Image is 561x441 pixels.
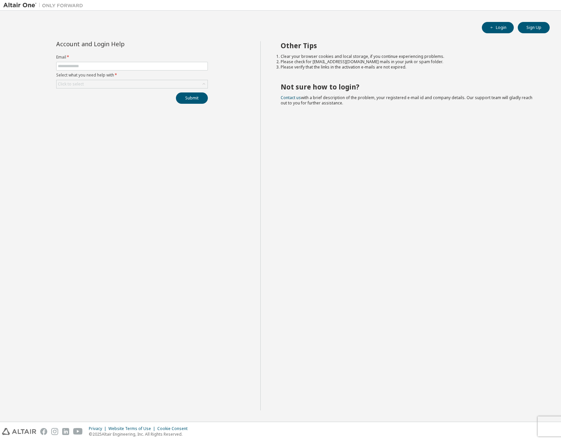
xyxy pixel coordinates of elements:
[281,95,301,100] a: Contact us
[518,22,550,33] button: Sign Up
[281,95,532,106] span: with a brief description of the problem, your registered e-mail id and company details. Our suppo...
[281,54,538,59] li: Clear your browser cookies and local storage, if you continue experiencing problems.
[73,428,83,435] img: youtube.svg
[176,92,208,104] button: Submit
[58,81,84,87] div: Click to select
[482,22,514,33] button: Login
[281,65,538,70] li: Please verify that the links in the activation e-mails are not expired.
[281,82,538,91] h2: Not sure how to login?
[56,55,208,60] label: Email
[2,428,36,435] img: altair_logo.svg
[62,428,69,435] img: linkedin.svg
[56,73,208,78] label: Select what you need help with
[57,80,208,88] div: Click to select
[56,41,178,47] div: Account and Login Help
[281,41,538,50] h2: Other Tips
[89,431,192,437] p: © 2025 Altair Engineering, Inc. All Rights Reserved.
[3,2,86,9] img: Altair One
[89,426,108,431] div: Privacy
[108,426,157,431] div: Website Terms of Use
[281,59,538,65] li: Please check for [EMAIL_ADDRESS][DOMAIN_NAME] mails in your junk or spam folder.
[157,426,192,431] div: Cookie Consent
[51,428,58,435] img: instagram.svg
[40,428,47,435] img: facebook.svg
